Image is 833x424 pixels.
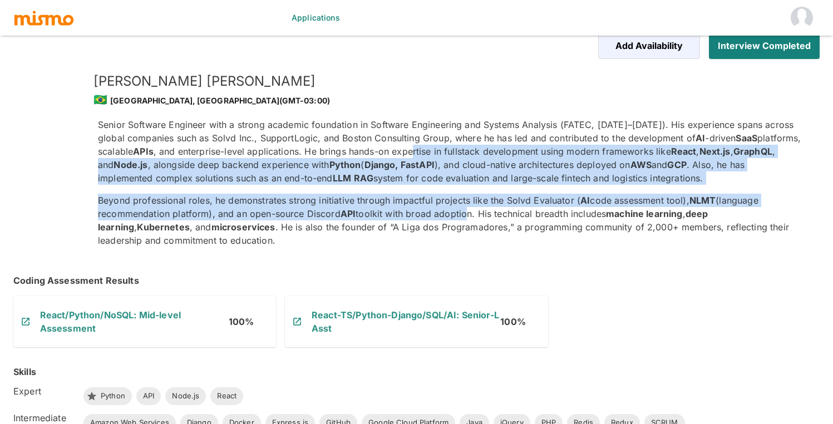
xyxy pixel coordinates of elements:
img: Vali health HM [791,7,813,29]
strong: Kubernetes [137,221,190,233]
div: [GEOGRAPHIC_DATA], [GEOGRAPHIC_DATA] (GMT-03:00) [93,90,802,109]
strong: AWS [630,159,652,170]
strong: machine learning [606,208,682,219]
strong: GCP [667,159,686,170]
strong: API [341,208,356,219]
strong: React [671,146,697,157]
button: Add Availability [598,32,700,59]
strong: AI [696,132,705,144]
strong: microservices [211,221,275,233]
span: API [136,391,161,402]
h6: 100 % [229,315,270,328]
strong: AI [580,195,590,206]
strong: LLM [333,172,351,184]
strong: Django, FastAPI [364,159,435,170]
strong: GraphQL [733,146,772,157]
span: 🇧🇷 [93,93,107,106]
h5: [PERSON_NAME] [PERSON_NAME] [93,72,802,90]
p: Senior Software Engineer with a strong academic foundation in Software Engineering and Systems An... [98,118,802,185]
img: logo [13,9,75,26]
strong: Node.js [114,159,147,170]
a: React/Python/NoSQL: Mid-level Assessment [40,309,181,334]
strong: Next.js [699,146,731,157]
a: React-TS/Python-Django/SQL/AI: Senior-L Asst [312,309,499,334]
strong: RAG [354,172,373,184]
p: Beyond professional roles, he demonstrates strong initiative through impactful projects like the ... [98,194,802,247]
span: Node.js [165,391,206,402]
button: Interview Completed [709,32,820,59]
h6: Coding Assessment Results [13,274,820,287]
span: React [210,391,243,402]
strong: SaaS [736,132,757,144]
strong: NLMT [689,195,716,206]
strong: Python [329,159,361,170]
img: g7tpcyoakpdaj51yyrch4y6s9kal [13,72,80,139]
strong: APIs [133,146,154,157]
h6: 100 % [500,315,542,328]
h6: Expert [13,384,75,398]
h6: Skills [13,365,36,378]
span: Python [94,391,132,402]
